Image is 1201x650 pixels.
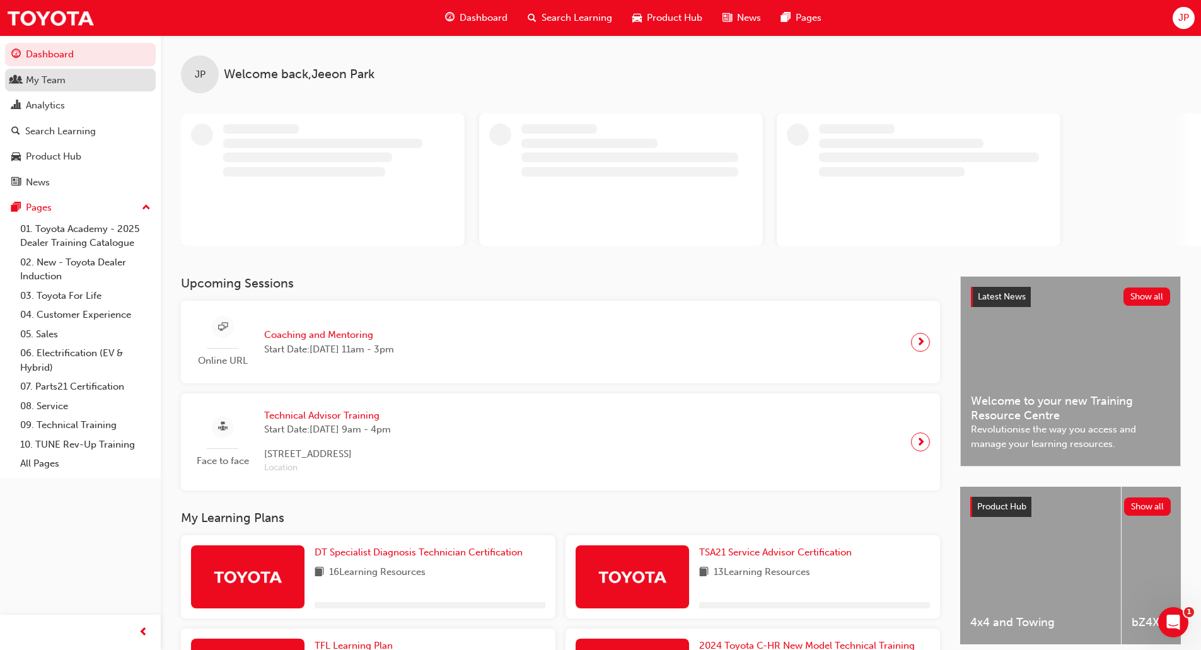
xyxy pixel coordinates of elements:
span: Welcome to your new Training Resource Centre [971,394,1170,422]
span: Pages [796,11,821,25]
a: Dashboard [5,43,156,66]
span: next-icon [916,334,925,351]
span: prev-icon [139,625,148,641]
span: Welcome back , Jeeon Park [224,67,374,82]
span: Coaching and Mentoring [264,328,394,342]
a: 01. Toyota Academy - 2025 Dealer Training Catalogue [15,219,156,253]
a: 03. Toyota For Life [15,286,156,306]
div: Analytics [26,98,65,113]
span: TSA21 Service Advisor Certification [699,547,852,558]
a: Latest NewsShow allWelcome to your new Training Resource CentreRevolutionise the way you access a... [960,276,1181,467]
a: 07. Parts21 Certification [15,377,156,397]
img: Trak [6,4,95,32]
span: Latest News [978,291,1026,302]
a: 08. Service [15,397,156,416]
img: Trak [598,566,667,588]
span: Product Hub [977,501,1026,512]
a: All Pages [15,454,156,473]
span: pages-icon [11,202,21,214]
a: TSA21 Service Advisor Certification [699,545,857,560]
div: My Team [26,73,66,88]
div: Product Hub [26,149,81,164]
span: Search Learning [542,11,612,25]
button: Show all [1123,287,1171,306]
a: car-iconProduct Hub [622,5,712,31]
span: search-icon [11,126,20,137]
span: JP [1178,11,1189,25]
span: book-icon [315,565,324,581]
span: JP [195,67,206,82]
a: 06. Electrification (EV & Hybrid) [15,344,156,377]
span: 16 Learning Resources [329,565,426,581]
span: Revolutionise the way you access and manage your learning resources. [971,422,1170,451]
span: News [737,11,761,25]
span: next-icon [916,433,925,451]
button: Show all [1124,497,1171,516]
span: news-icon [722,10,732,26]
a: News [5,171,156,194]
span: Face to face [191,454,254,468]
a: 04. Customer Experience [15,305,156,325]
span: DT Specialist Diagnosis Technician Certification [315,547,523,558]
span: 4x4 and Towing [970,615,1111,630]
a: Search Learning [5,120,156,143]
a: 02. New - Toyota Dealer Induction [15,253,156,286]
a: Product HubShow all [970,497,1171,517]
a: Product Hub [5,145,156,168]
span: Product Hub [647,11,702,25]
span: pages-icon [781,10,791,26]
a: Analytics [5,94,156,117]
span: guage-icon [11,49,21,61]
span: Location [264,461,391,475]
span: Technical Advisor Training [264,409,391,423]
a: 10. TUNE Rev-Up Training [15,435,156,455]
span: up-icon [142,200,151,216]
span: [STREET_ADDRESS] [264,447,391,461]
button: Pages [5,196,156,219]
a: DT Specialist Diagnosis Technician Certification [315,545,528,560]
span: car-icon [632,10,642,26]
img: Trak [213,566,282,588]
div: News [26,175,50,190]
iframe: Intercom live chat [1158,607,1188,637]
span: 13 Learning Resources [714,565,810,581]
a: My Team [5,69,156,92]
a: Latest NewsShow all [971,287,1170,307]
a: 05. Sales [15,325,156,344]
span: news-icon [11,177,21,189]
a: news-iconNews [712,5,771,31]
span: people-icon [11,75,21,86]
button: JP [1173,7,1195,29]
span: guage-icon [445,10,455,26]
span: car-icon [11,151,21,163]
a: guage-iconDashboard [435,5,518,31]
h3: My Learning Plans [181,511,940,525]
a: search-iconSearch Learning [518,5,622,31]
span: sessionType_ONLINE_URL-icon [218,320,228,335]
a: 4x4 and Towing [960,487,1121,644]
span: Dashboard [460,11,508,25]
span: Start Date: [DATE] 11am - 3pm [264,342,394,357]
span: chart-icon [11,100,21,112]
a: Face to faceTechnical Advisor TrainingStart Date:[DATE] 9am - 4pm[STREET_ADDRESS]Location [191,403,930,480]
a: Online URLCoaching and MentoringStart Date:[DATE] 11am - 3pm [191,311,930,373]
span: Start Date: [DATE] 9am - 4pm [264,422,391,437]
div: Pages [26,200,52,215]
a: pages-iconPages [771,5,832,31]
span: search-icon [528,10,537,26]
div: Search Learning [25,124,96,139]
span: Online URL [191,354,254,368]
span: book-icon [699,565,709,581]
span: sessionType_FACE_TO_FACE-icon [218,419,228,435]
span: 1 [1184,607,1194,617]
button: DashboardMy TeamAnalyticsSearch LearningProduct HubNews [5,40,156,196]
a: 09. Technical Training [15,415,156,435]
h3: Upcoming Sessions [181,276,940,291]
